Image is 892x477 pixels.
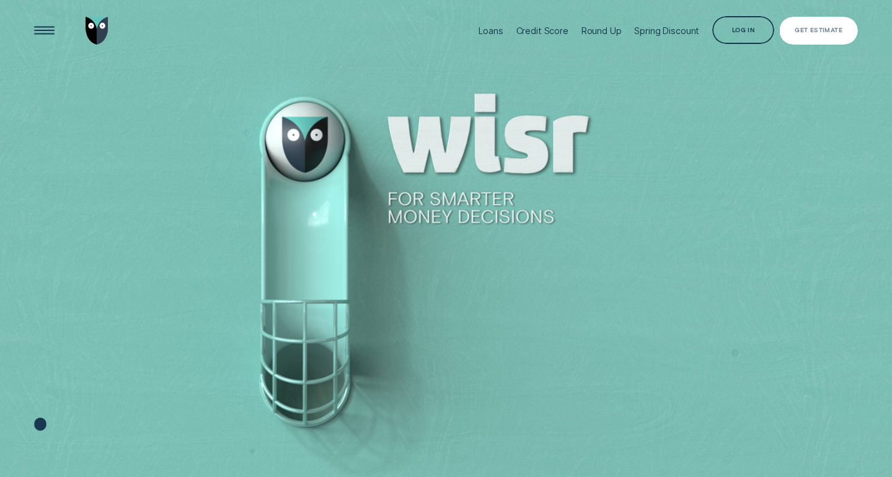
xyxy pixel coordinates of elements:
[86,17,108,45] img: Wisr
[581,25,622,36] div: Round Up
[779,17,858,45] a: Get Estimate
[516,25,568,36] div: Credit Score
[479,25,503,36] div: Loans
[30,17,58,45] button: Open Menu
[634,25,699,36] div: Spring Discount
[712,16,774,44] button: Log in
[795,27,842,33] div: Get Estimate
